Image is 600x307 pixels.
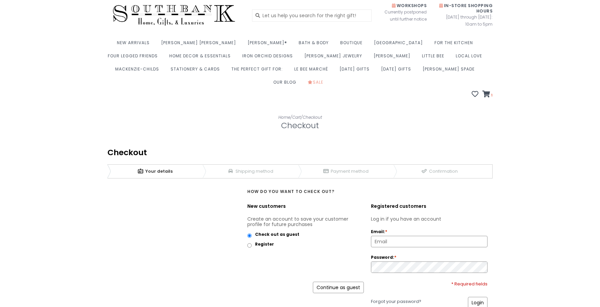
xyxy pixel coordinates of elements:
[421,165,427,178] span: 4
[171,64,223,78] a: Stationery & Cards
[371,281,487,287] div: * Required fields
[273,78,300,91] a: Our Blog
[482,91,493,98] a: 1
[248,38,291,51] a: [PERSON_NAME]®
[423,64,478,78] a: [PERSON_NAME] Spade
[437,13,493,28] span: [DATE] through [DATE]: 10am to 5pm
[203,165,298,178] a: 2Shipping method
[374,38,426,51] a: [GEOGRAPHIC_DATA]
[107,165,203,178] a: 1Your details
[108,51,161,64] a: Four Legged Friends
[371,297,421,306] a: Forgot your password?
[323,165,329,178] span: 3
[137,165,144,178] span: 1
[231,64,286,78] a: The perfect gift for:
[107,148,493,158] div: Checkout
[228,165,234,178] span: 2
[304,51,366,64] a: [PERSON_NAME] Jewelry
[490,92,493,98] span: 1
[456,51,485,64] a: Local Love
[107,3,241,28] img: Southbank Gift Company -- Home, Gifts, and Luxuries
[371,227,487,235] label: Email:
[371,216,487,222] p: Log in if you have an account
[169,51,234,64] a: Home Decor & Essentials
[247,203,364,213] div: New customers
[340,64,373,78] a: [DATE] Gifts
[292,114,301,120] a: Cart
[242,51,296,64] a: Iron Orchid Designs
[308,78,327,91] a: Sale
[255,232,299,242] label: Check out as guest
[374,51,414,64] a: [PERSON_NAME]
[313,282,364,293] a: Continue as guest
[371,252,487,260] label: Password:
[422,51,448,64] a: Little Bee
[371,203,487,213] div: Registered customers
[252,9,372,22] input: Let us help you search for the right gift!
[394,165,485,178] a: 4Confirmation
[434,38,476,51] a: For the Kitchen
[298,165,394,178] a: 3Payment method
[255,242,274,252] label: Register
[161,38,240,51] a: [PERSON_NAME] [PERSON_NAME]
[117,38,153,51] a: New Arrivals
[115,64,162,78] a: MacKenzie-Childs
[247,188,334,195] strong: How do you want to check out?
[247,216,364,227] p: Create an account to save your customer profile for future purchases
[392,3,427,8] span: Workshops
[381,64,415,78] a: [DATE] Gifts
[107,164,493,178] div: Breadcrumbs
[376,8,427,23] span: Currently postponed until further notice
[299,38,332,51] a: Bath & Body
[340,38,366,51] a: Boutique
[278,114,290,120] a: Home
[303,114,322,120] a: Checkout
[439,3,493,14] span: In-Store Shopping Hours
[371,236,487,247] input: Email
[294,64,331,78] a: Le Bee Marché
